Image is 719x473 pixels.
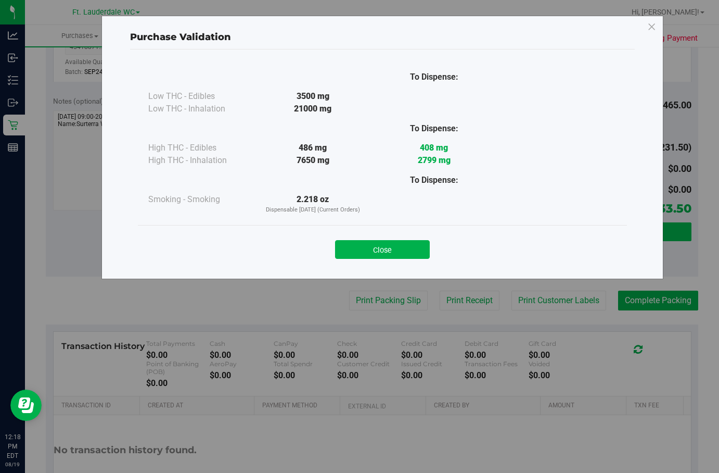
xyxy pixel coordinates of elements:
div: 486 mg [252,142,374,154]
strong: 408 mg [420,143,448,153]
strong: 2799 mg [418,155,451,165]
div: High THC - Inhalation [148,154,252,167]
span: Purchase Validation [130,31,231,43]
button: Close [335,240,430,259]
div: To Dispense: [374,122,495,135]
p: Dispensable [DATE] (Current Orders) [252,206,374,215]
div: 7650 mg [252,154,374,167]
div: High THC - Edibles [148,142,252,154]
div: Smoking - Smoking [148,193,252,206]
div: Low THC - Edibles [148,90,252,103]
div: 3500 mg [252,90,374,103]
div: Low THC - Inhalation [148,103,252,115]
div: To Dispense: [374,71,495,83]
div: To Dispense: [374,174,495,186]
iframe: Resource center [10,390,42,421]
div: 2.218 oz [252,193,374,215]
div: 21000 mg [252,103,374,115]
